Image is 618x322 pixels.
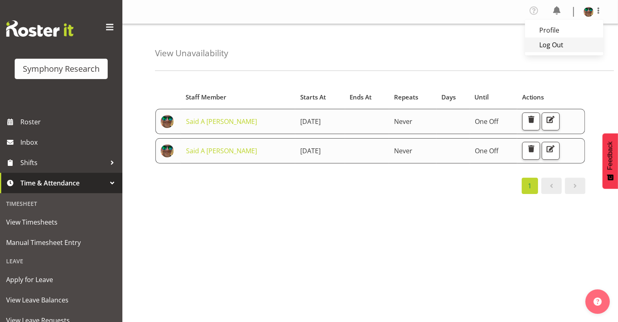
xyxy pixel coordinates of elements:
a: View Timesheets [2,212,120,232]
div: Symphony Research [23,63,100,75]
div: Repeats [394,93,432,102]
div: Starts At [300,93,341,102]
span: Shifts [20,157,106,169]
span: One Off [475,117,498,126]
img: help-xxl-2.png [594,298,602,306]
a: Apply for Leave [2,269,120,290]
img: said-a-husainf550afc858a57597b0cc8f557ce64376.png [584,7,594,17]
div: Until [475,93,513,102]
button: Delete Unavailability [522,142,540,160]
div: Timesheet [2,195,120,212]
a: View Leave Balances [2,290,120,310]
a: Manual Timesheet Entry [2,232,120,253]
span: Inbox [20,136,118,148]
span: View Timesheets [6,216,116,228]
span: Feedback [607,141,614,170]
div: Actions [522,93,580,102]
button: Edit Unavailability [542,112,560,130]
img: said-a-husainf550afc858a57597b0cc8f557ce64376.png [161,144,174,157]
a: Log Out [525,37,603,52]
span: Time & Attendance [20,177,106,189]
div: Leave [2,253,120,269]
span: Apply for Leave [6,273,116,286]
span: Never [394,146,412,155]
div: Days [441,93,465,102]
img: Rosterit website logo [6,20,73,37]
img: said-a-husainf550afc858a57597b0cc8f557ce64376.png [161,115,174,128]
span: Never [394,117,412,126]
button: Edit Unavailability [542,142,560,160]
div: Staff Member [186,93,291,102]
button: Delete Unavailability [522,112,540,130]
a: Profile [525,23,603,37]
span: Manual Timesheet Entry [6,236,116,249]
span: [DATE] [300,146,321,155]
div: Ends At [350,93,385,102]
a: Said A [PERSON_NAME] [186,146,257,155]
span: One Off [475,146,498,155]
span: Roster [20,116,118,128]
a: Said A [PERSON_NAME] [186,117,257,126]
span: View Leave Balances [6,294,116,306]
button: Feedback - Show survey [602,133,618,189]
h4: View Unavailability [155,49,228,58]
span: [DATE] [300,117,321,126]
